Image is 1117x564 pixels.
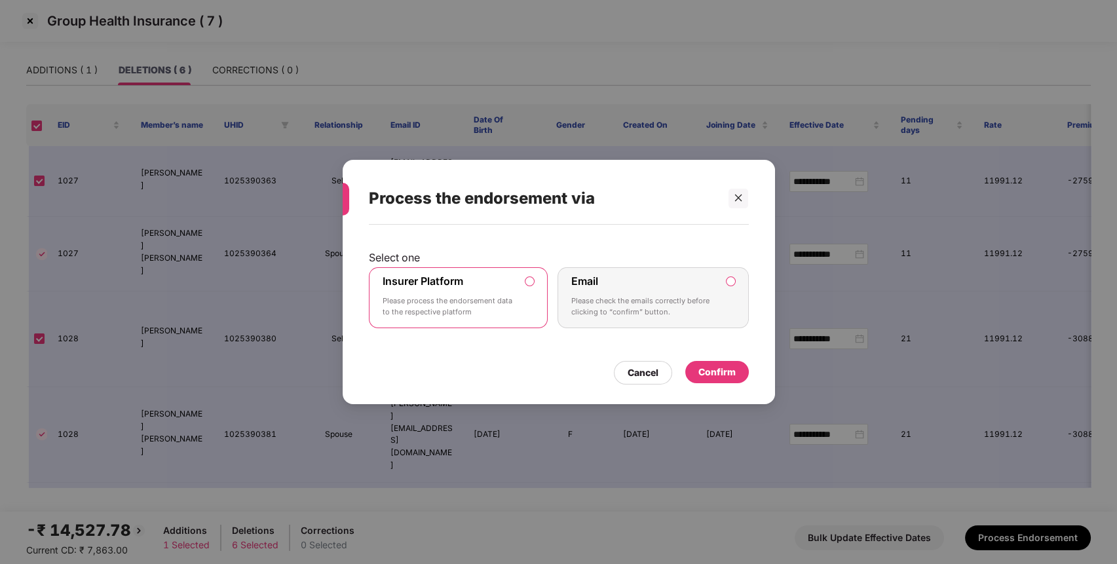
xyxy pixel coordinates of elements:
[369,173,717,224] div: Process the endorsement via
[727,277,735,286] input: EmailPlease check the emails correctly before clicking to “confirm” button.
[734,193,743,202] span: close
[525,277,534,286] input: Insurer PlatformPlease process the endorsement data to the respective platform
[369,251,749,264] p: Select one
[628,366,658,380] div: Cancel
[571,274,598,288] label: Email
[383,274,463,288] label: Insurer Platform
[383,295,516,318] p: Please process the endorsement data to the respective platform
[571,295,716,318] p: Please check the emails correctly before clicking to “confirm” button.
[698,365,736,379] div: Confirm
